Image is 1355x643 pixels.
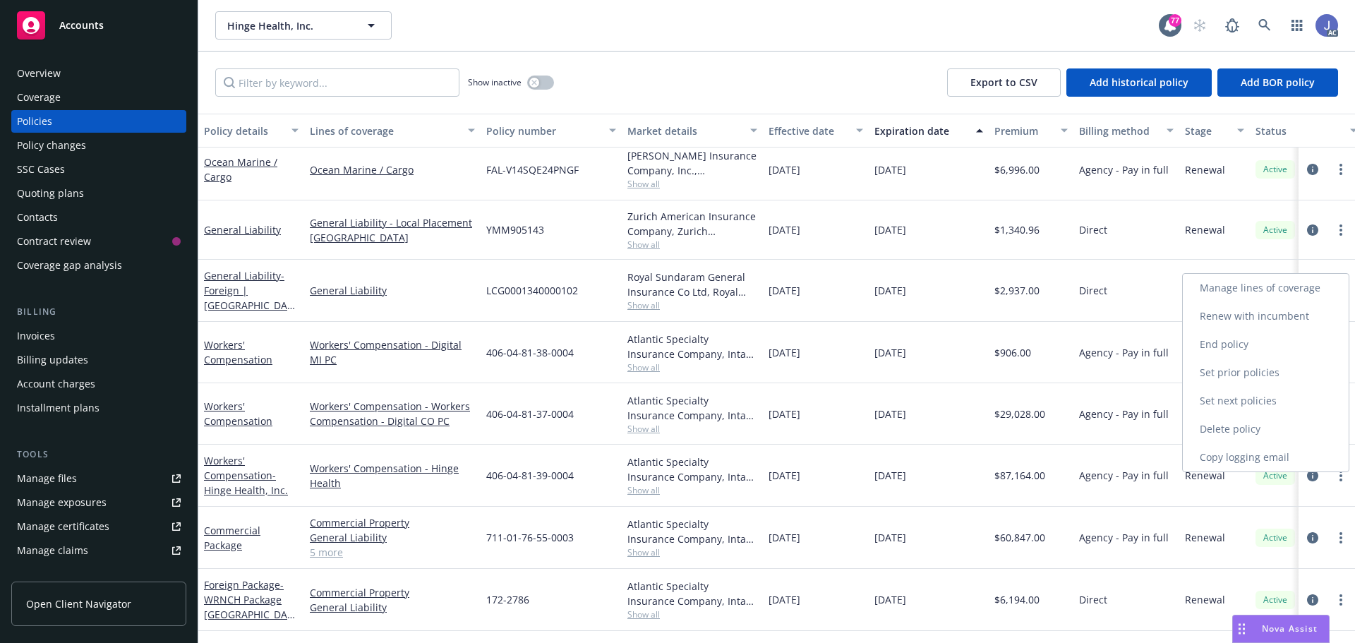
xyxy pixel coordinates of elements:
span: Show all [627,299,757,311]
a: End policy [1183,330,1349,359]
a: more [1332,529,1349,546]
div: [PERSON_NAME] Insurance Company, Inc., [PERSON_NAME] Group, [PERSON_NAME] Cargo [627,148,757,178]
a: Workers' Compensation [204,454,288,497]
span: [DATE] [874,162,906,177]
span: $906.00 [994,345,1031,360]
span: Agency - Pay in full [1079,530,1169,545]
div: Policy details [204,124,283,138]
div: Account charges [17,373,95,395]
button: Stage [1179,114,1250,148]
div: Atlantic Specialty Insurance Company, Intact Insurance [627,393,757,423]
a: Quoting plans [11,182,186,205]
span: 406-04-81-38-0004 [486,345,574,360]
a: circleInformation [1304,222,1321,239]
span: Export to CSV [970,76,1037,89]
div: Contract review [17,230,91,253]
div: Manage claims [17,539,88,562]
div: Billing method [1079,124,1158,138]
a: Foreign Package [204,578,293,636]
span: Renewal [1185,530,1225,545]
span: [DATE] [769,222,800,237]
a: Workers' Compensation [204,338,272,366]
div: Policies [17,110,52,133]
a: Copy logging email [1183,443,1349,471]
span: $6,194.00 [994,592,1040,607]
a: more [1332,591,1349,608]
div: Expiration date [874,124,968,138]
a: Commercial Package [204,524,260,552]
a: Delete policy [1183,415,1349,443]
div: Coverage gap analysis [17,254,122,277]
a: Ocean Marine / Cargo [310,162,475,177]
button: Expiration date [869,114,989,148]
div: Status [1255,124,1342,138]
button: Lines of coverage [304,114,481,148]
a: General Liability [310,530,475,545]
span: Show inactive [468,76,522,88]
a: 5 more [310,545,475,560]
button: Add historical policy [1066,68,1212,97]
span: Show all [627,546,757,558]
span: Active [1261,594,1289,606]
a: Manage claims [11,539,186,562]
span: [DATE] [769,592,800,607]
span: Add BOR policy [1241,76,1315,89]
a: Commercial Property [310,585,475,600]
div: Installment plans [17,397,100,419]
span: Active [1261,531,1289,544]
span: [DATE] [769,162,800,177]
span: Show all [627,608,757,620]
a: Overview [11,62,186,85]
span: 406-04-81-39-0004 [486,468,574,483]
div: Manage files [17,467,77,490]
button: Policy number [481,114,622,148]
div: Drag to move [1233,615,1251,642]
div: Policy number [486,124,601,138]
span: 172-2786 [486,592,529,607]
a: Policies [11,110,186,133]
a: Invoices [11,325,186,347]
button: Nova Assist [1232,615,1330,643]
span: 406-04-81-37-0004 [486,407,574,421]
div: Stage [1185,124,1229,138]
span: Open Client Navigator [26,596,131,611]
button: Market details [622,114,763,148]
a: Set prior policies [1183,359,1349,387]
a: Set next policies [1183,387,1349,415]
span: - WRNCH Package [GEOGRAPHIC_DATA] [204,578,295,636]
a: more [1332,161,1349,178]
div: Billing updates [17,349,88,371]
a: General Liability [310,600,475,615]
span: Renewal [1185,592,1225,607]
span: Nova Assist [1262,623,1318,635]
span: Hinge Health, Inc. [227,18,349,33]
a: Manage certificates [11,515,186,538]
span: - Foreign | [GEOGRAPHIC_DATA] Local General Liability [204,269,295,342]
div: Effective date [769,124,848,138]
a: Installment plans [11,397,186,419]
a: Renew with incumbent [1183,302,1349,330]
button: Effective date [763,114,869,148]
span: $2,937.00 [994,283,1040,298]
span: Direct [1079,222,1107,237]
button: Add BOR policy [1217,68,1338,97]
div: Policy changes [17,134,86,157]
a: Manage BORs [11,563,186,586]
span: [DATE] [874,592,906,607]
div: Quoting plans [17,182,84,205]
div: Manage exposures [17,491,107,514]
div: Zurich American Insurance Company, Zurich Insurance Group [627,209,757,239]
span: Show all [627,484,757,496]
div: Atlantic Specialty Insurance Company, Intact Insurance [627,517,757,546]
span: YMM905143 [486,222,544,237]
div: Market details [627,124,742,138]
a: General Liability [310,283,475,298]
span: Agency - Pay in full [1079,468,1169,483]
a: Manage files [11,467,186,490]
div: Lines of coverage [310,124,459,138]
div: Royal Sundaram General Insurance Co Ltd, Royal Sundaram General Insurance Co Ltd [627,270,757,299]
span: Active [1261,224,1289,236]
span: 711-01-76-55-0003 [486,530,574,545]
a: Workers' Compensation [204,399,272,428]
button: Export to CSV [947,68,1061,97]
